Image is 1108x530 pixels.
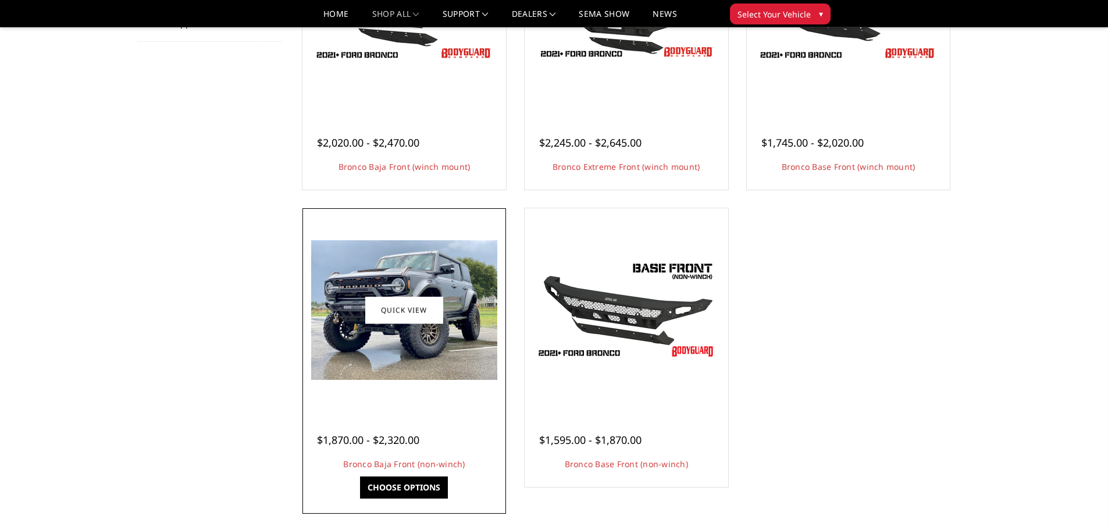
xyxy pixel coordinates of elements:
img: Bronco Base Front (non-winch) [533,258,719,362]
span: $1,745.00 - $2,020.00 [761,136,864,150]
a: shop all [372,10,419,27]
span: $1,595.00 - $1,870.00 [539,433,642,447]
span: $2,245.00 - $2,645.00 [539,136,642,150]
span: $2,020.00 - $2,470.00 [317,136,419,150]
img: Bronco Baja Front (non-winch) [311,240,497,380]
iframe: Chat Widget [1050,474,1108,530]
a: Dealers [512,10,556,27]
a: Bronco Base Front (winch mount) [782,161,915,172]
a: News [653,10,676,27]
span: ▾ [819,8,823,20]
button: Select Your Vehicle [730,3,831,24]
a: Bronco Baja Front (winch mount) [339,161,471,172]
a: Bronco Base Front (non-winch) Bronco Base Front (non-winch) [528,211,725,409]
span: $1,870.00 - $2,320.00 [317,433,419,447]
a: Quick view [365,296,443,323]
a: Choose Options [360,476,448,499]
a: Bronco Baja Front (non-winch) Bronco Baja Front (non-winch) [305,211,503,409]
a: SEMA Show [579,10,629,27]
a: Bronco Baja Front (non-winch) [343,458,465,469]
span: Select Your Vehicle [738,8,811,20]
a: Bronco Base Front (non-winch) [565,458,688,469]
a: Support [443,10,489,27]
a: Home [323,10,348,27]
a: Bronco Extreme Front (winch mount) [553,161,700,172]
